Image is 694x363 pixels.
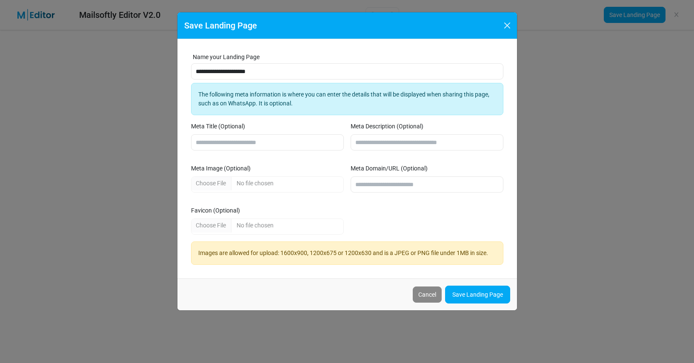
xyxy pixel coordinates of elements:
label: Meta Title (Optional) [191,122,245,131]
div: The following meta information is where you can enter the details that will be displayed when sha... [191,83,503,115]
label: Meta Image (Optional) [191,164,251,173]
h5: Save Landing Page [184,19,257,32]
button: Cancel [413,286,442,303]
button: Close [501,19,514,32]
label: Meta Description (Optional) [351,122,423,131]
label: Meta Domain/URL (Optional) [351,164,428,173]
div: Images are allowed for upload: 1600x900, 1200x675 or 1200x630 and is a JPEG or PNG file under 1MB... [191,241,503,265]
a: Save Landing Page [445,286,510,303]
label: Name your Landing Page [191,53,260,62]
label: Favicon (Optional) [191,206,240,215]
